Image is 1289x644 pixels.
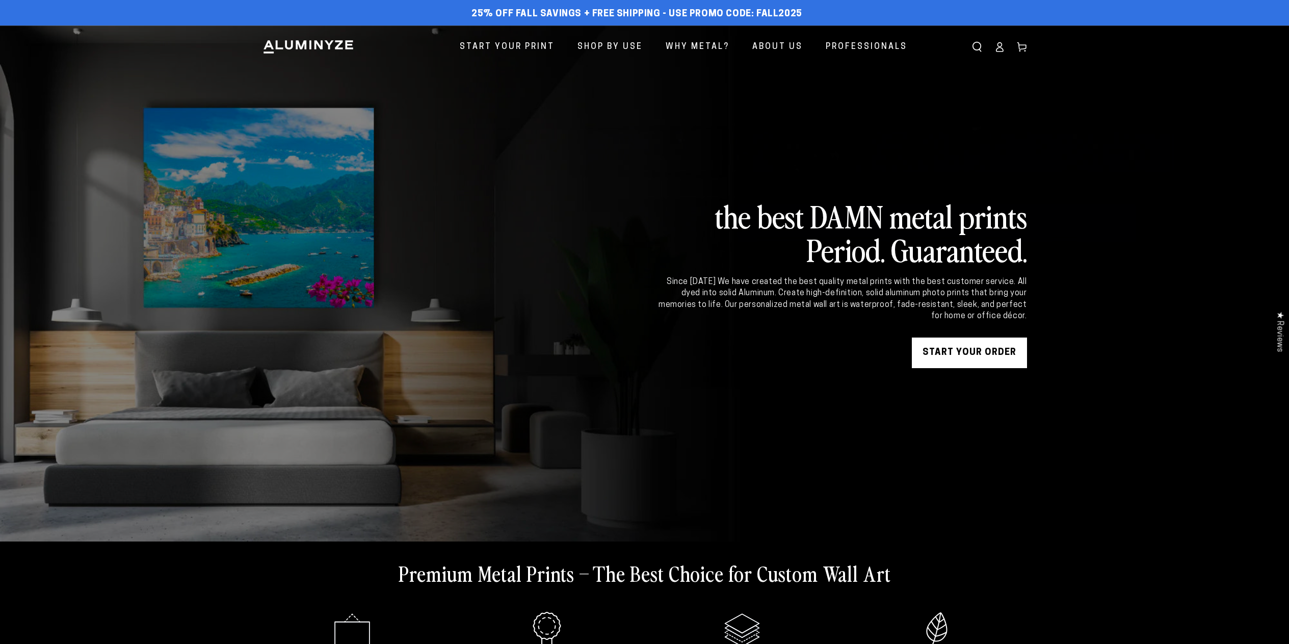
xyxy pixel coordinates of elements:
[666,40,729,55] span: Why Metal?
[399,560,891,586] h2: Premium Metal Prints – The Best Choice for Custom Wall Art
[262,39,354,55] img: Aluminyze
[657,276,1027,322] div: Since [DATE] We have created the best quality metal prints with the best customer service. All dy...
[1270,303,1289,360] div: Click to open Judge.me floating reviews tab
[745,34,810,61] a: About Us
[460,40,555,55] span: Start Your Print
[570,34,650,61] a: Shop By Use
[452,34,562,61] a: Start Your Print
[471,9,802,20] span: 25% off FALL Savings + Free Shipping - Use Promo Code: FALL2025
[752,40,803,55] span: About Us
[818,34,915,61] a: Professionals
[966,36,988,58] summary: Search our site
[657,199,1027,266] h2: the best DAMN metal prints Period. Guaranteed.
[577,40,643,55] span: Shop By Use
[658,34,737,61] a: Why Metal?
[912,338,1027,368] a: START YOUR Order
[826,40,907,55] span: Professionals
